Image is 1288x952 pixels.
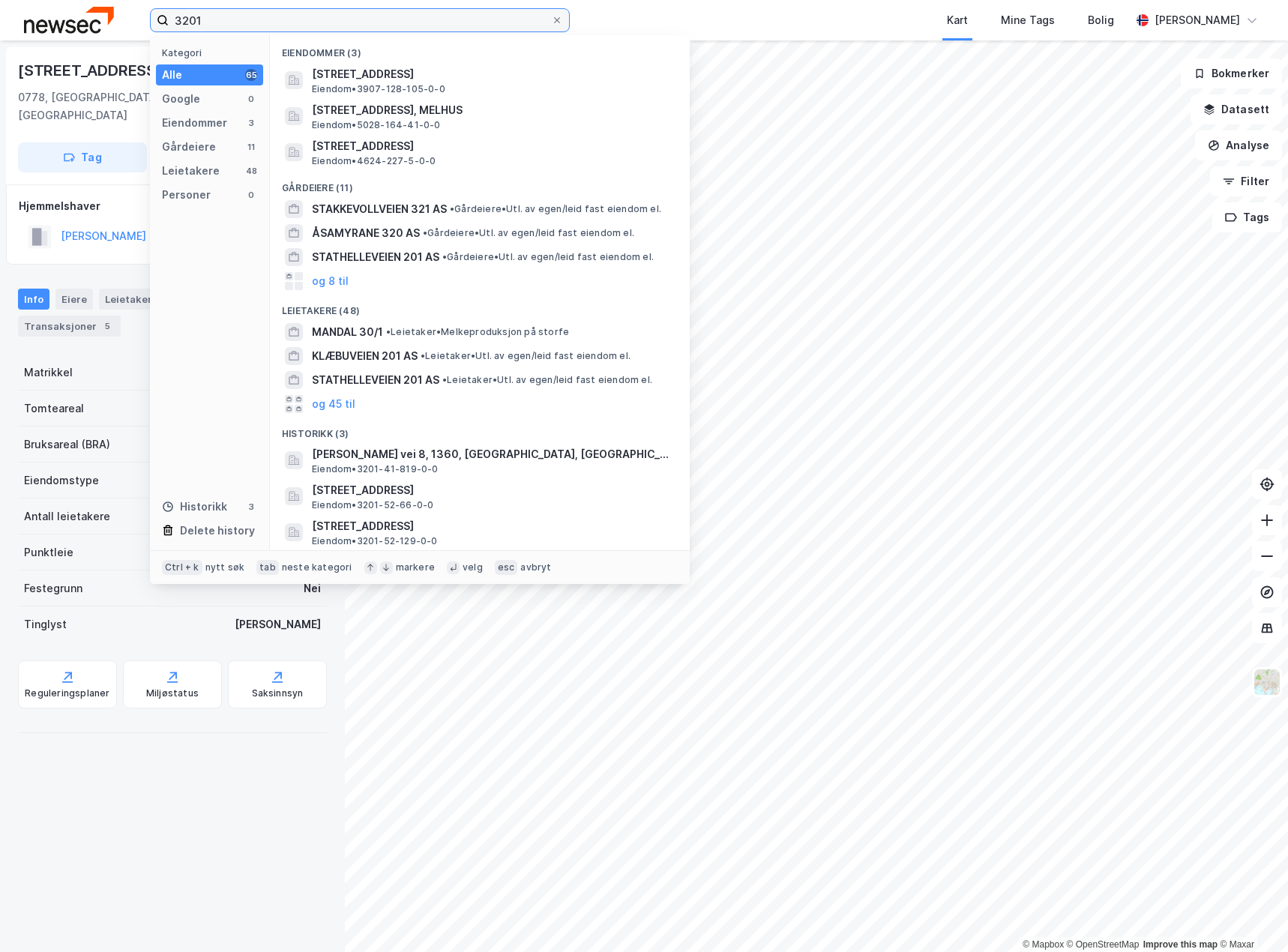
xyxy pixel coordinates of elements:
div: Eiendomstype [24,472,99,489]
div: tab [256,560,279,575]
div: Miljøstatus [146,687,199,699]
div: Nei [304,579,321,597]
div: Leietakere (48) [270,293,690,320]
button: Bokmerker [1181,58,1282,88]
div: 65 [245,69,257,81]
button: Tag [18,142,147,172]
span: Leietaker • Melkeproduksjon på storfe [386,326,569,338]
div: 0 [245,189,257,201]
span: Eiendom • 3201-52-66-0-0 [312,499,433,511]
div: Kart [947,11,968,29]
div: 0 [245,93,257,105]
div: [PERSON_NAME] [235,615,321,633]
div: avbryt [520,561,551,573]
button: Datasett [1191,94,1282,124]
span: [STREET_ADDRESS], MELHUS [312,101,672,119]
a: OpenStreetMap [1067,939,1140,950]
input: Søk på adresse, matrikkel, gårdeiere, leietakere eller personer [169,9,551,31]
div: [STREET_ADDRESS] [18,58,165,82]
span: Eiendom • 5028-164-41-0-0 [312,119,441,131]
div: Google [162,90,200,108]
div: markere [396,561,435,573]
button: og 45 til [312,395,355,413]
span: [STREET_ADDRESS] [312,65,672,83]
div: Delete history [180,522,255,540]
span: • [442,374,447,385]
div: 0778, [GEOGRAPHIC_DATA], [GEOGRAPHIC_DATA] [18,88,212,124]
div: Mine Tags [1001,11,1055,29]
div: Bruksareal (BRA) [24,436,110,454]
div: Kontrollprogram for chat [1213,880,1288,952]
div: Reguleringsplaner [25,687,109,699]
div: Ctrl + k [162,560,202,575]
div: Hjemmelshaver [19,197,326,215]
span: • [386,326,391,337]
img: newsec-logo.f6e21ccffca1b3a03d2d.png [24,7,114,33]
span: KLÆBUVEIEN 201 AS [312,347,418,365]
div: Bolig [1088,11,1114,29]
span: Gårdeiere • Utl. av egen/leid fast eiendom el. [450,203,661,215]
span: Eiendom • 3201-41-819-0-0 [312,463,439,475]
div: Eiendommer [162,114,227,132]
div: neste kategori [282,561,352,573]
span: • [442,251,447,262]
button: Analyse [1195,130,1282,160]
div: Tinglyst [24,615,67,633]
span: [PERSON_NAME] vei 8, 1360, [GEOGRAPHIC_DATA], [GEOGRAPHIC_DATA] [312,445,672,463]
span: [STREET_ADDRESS] [312,137,672,155]
button: og 8 til [312,272,349,290]
span: MANDAL 30/1 [312,323,383,341]
div: 3 [245,117,257,129]
div: Matrikkel [24,364,73,382]
div: Punktleie [24,543,73,561]
a: Improve this map [1143,939,1218,950]
span: Eiendom • 3201-52-129-0-0 [312,535,438,547]
div: 48 [245,165,257,177]
span: Leietaker • Utl. av egen/leid fast eiendom el. [421,350,631,362]
span: [STREET_ADDRESS] [312,481,672,499]
div: Kategori [162,47,263,58]
div: Leietakere [162,162,220,180]
span: Leietaker • Utl. av egen/leid fast eiendom el. [442,374,652,386]
a: Mapbox [1023,939,1064,950]
span: [STREET_ADDRESS] [312,517,672,535]
button: Filter [1210,166,1282,196]
div: Personer [162,186,211,204]
span: STATHELLEVEIEN 201 AS [312,248,439,266]
div: velg [463,561,483,573]
iframe: Chat Widget [1213,880,1288,952]
div: Historikk [162,498,227,516]
span: Gårdeiere • Utl. av egen/leid fast eiendom el. [423,227,634,239]
div: 11 [245,141,257,153]
div: esc [495,560,518,575]
div: Info [18,289,49,310]
span: STAKKEVOLLVEIEN 321 AS [312,200,447,218]
div: Gårdeiere (11) [270,170,690,197]
div: Saksinnsyn [252,687,304,699]
span: Eiendom • 3907-128-105-0-0 [312,83,445,95]
span: • [450,203,454,214]
div: 5 [100,319,115,334]
span: Eiendom • 4624-227-5-0-0 [312,155,436,167]
img: Z [1253,668,1281,696]
span: • [423,227,427,238]
div: Alle [162,66,182,84]
div: Leietakere [99,289,164,310]
div: Historikk (3) [270,416,690,443]
div: [PERSON_NAME] [1155,11,1240,29]
span: Gårdeiere • Utl. av egen/leid fast eiendom el. [442,251,654,263]
div: Gårdeiere [162,138,216,156]
div: Festegrunn [24,579,82,597]
div: Antall leietakere [24,507,110,525]
div: Transaksjoner [18,316,121,337]
span: ÅSAMYRANE 320 AS [312,224,420,242]
span: STATHELLEVEIEN 201 AS [312,371,439,389]
div: nytt søk [205,561,245,573]
div: Eiendommer (3) [270,35,690,62]
button: Tags [1212,202,1282,232]
div: 3 [245,501,257,513]
div: Eiere [55,289,93,310]
span: • [421,350,425,361]
div: Tomteareal [24,400,84,418]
